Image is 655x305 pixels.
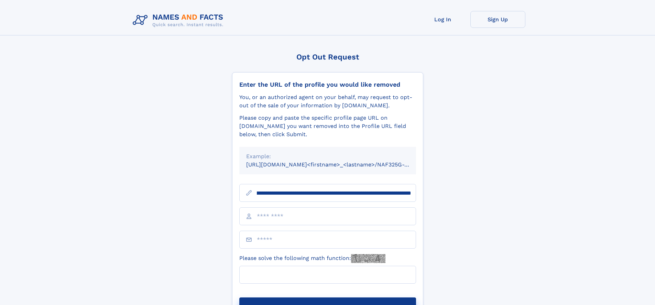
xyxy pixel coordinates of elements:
[470,11,525,28] a: Sign Up
[239,254,385,263] label: Please solve the following math function:
[239,93,416,110] div: You, or an authorized agent on your behalf, may request to opt-out of the sale of your informatio...
[239,81,416,88] div: Enter the URL of the profile you would like removed
[239,114,416,139] div: Please copy and paste the specific profile page URL on [DOMAIN_NAME] you want removed into the Pr...
[246,152,409,161] div: Example:
[232,53,423,61] div: Opt Out Request
[246,161,429,168] small: [URL][DOMAIN_NAME]<firstname>_<lastname>/NAF325G-xxxxxxxx
[415,11,470,28] a: Log In
[130,11,229,30] img: Logo Names and Facts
